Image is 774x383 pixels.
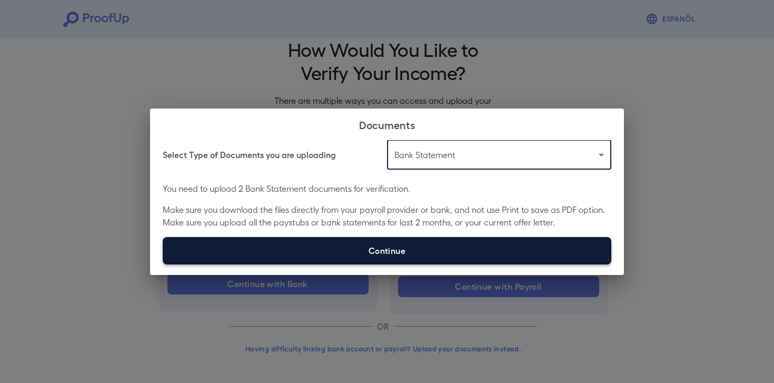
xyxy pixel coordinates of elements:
p: You need to upload 2 Bank Statement documents for verification. [163,182,611,195]
div: Bank Statement [387,140,611,170]
h2: Documents [150,109,624,140]
h6: Select Type of Documents you are uploading [163,149,336,161]
p: Make sure you download the files directly from your payroll provider or bank, and not use Print t... [163,203,611,229]
label: Continue [163,237,611,264]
